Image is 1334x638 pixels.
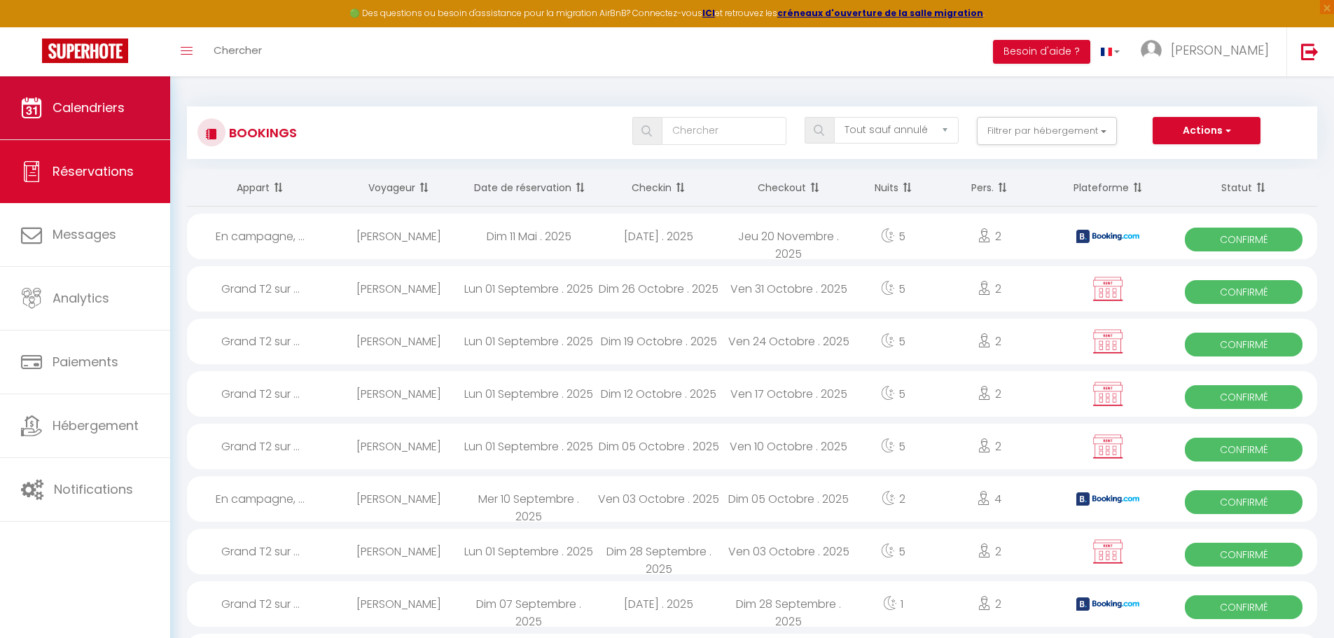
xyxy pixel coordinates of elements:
span: Hébergement [53,417,139,434]
img: logout [1301,43,1319,60]
img: ... [1141,40,1162,61]
span: Notifications [54,480,133,498]
a: Chercher [203,27,272,76]
th: Sort by checkin [594,169,724,207]
span: [PERSON_NAME] [1171,41,1269,59]
h3: Bookings [225,117,297,148]
th: Sort by nights [854,169,933,207]
th: Sort by booking date [464,169,594,207]
input: Chercher [662,117,786,145]
button: Ouvrir le widget de chat LiveChat [11,6,53,48]
th: Sort by checkout [724,169,854,207]
span: Messages [53,226,116,243]
button: Actions [1153,117,1260,145]
span: Paiements [53,353,118,370]
button: Besoin d'aide ? [993,40,1090,64]
th: Sort by guest [334,169,464,207]
a: ... [PERSON_NAME] [1130,27,1286,76]
th: Sort by people [933,169,1045,207]
img: Super Booking [42,39,128,63]
th: Sort by rentals [187,169,334,207]
button: Filtrer par hébergement [977,117,1117,145]
span: Calendriers [53,99,125,116]
span: Chercher [214,43,262,57]
a: créneaux d'ouverture de la salle migration [777,7,983,19]
iframe: Chat [1274,575,1323,627]
span: Réservations [53,162,134,180]
span: Analytics [53,289,109,307]
th: Sort by channel [1046,169,1171,207]
th: Sort by status [1170,169,1317,207]
a: ICI [702,7,715,19]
